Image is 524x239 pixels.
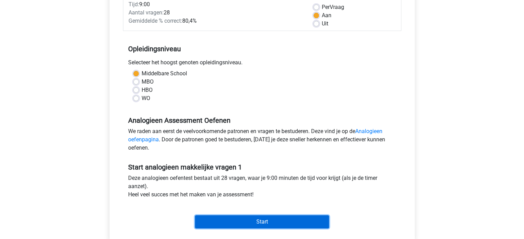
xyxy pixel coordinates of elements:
[142,86,153,94] label: HBO
[128,163,396,171] h5: Start analogieen makkelijke vragen 1
[142,94,150,102] label: WO
[322,3,344,11] label: Vraag
[142,69,187,78] label: Middelbare School
[123,174,401,202] div: Deze analogieen oefentest bestaat uit 28 vragen, waar je 9:00 minuten de tijd voor krijgt (als je...
[123,9,308,17] div: 28
[142,78,154,86] label: MBO
[129,18,182,24] span: Gemiddelde % correct:
[322,4,330,10] span: Per
[128,42,396,56] h5: Opleidingsniveau
[123,0,308,9] div: 9:00
[195,215,329,228] input: Start
[129,1,139,8] span: Tijd:
[123,127,401,155] div: We raden aan eerst de veelvoorkomende patronen en vragen te bestuderen. Deze vind je op de . Door...
[322,20,328,28] label: Uit
[128,116,396,124] h5: Analogieen Assessment Oefenen
[123,17,308,25] div: 80,4%
[129,9,164,16] span: Aantal vragen:
[322,11,331,20] label: Aan
[123,58,401,69] div: Selecteer het hoogst genoten opleidingsniveau.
